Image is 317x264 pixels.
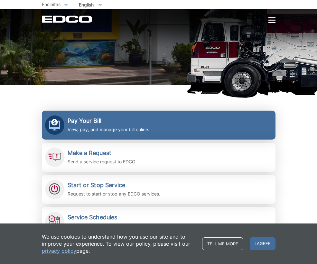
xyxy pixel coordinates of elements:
[68,223,165,230] p: Stay up-to-date on any changes in schedules.
[68,190,160,197] p: Request to start or stop any EDCO services.
[42,247,76,254] a: privacy policy
[68,214,165,221] h2: Service Schedules
[68,117,149,124] h2: Pay Your Bill
[42,207,275,236] a: Service Schedules Stay up-to-date on any changes in schedules.
[42,15,93,23] a: EDCD logo. Return to the homepage.
[68,182,160,189] h2: Start or Stop Service
[250,237,275,250] span: I agree
[202,237,243,250] a: Tell me more
[42,111,275,140] a: Pay Your Bill View, pay, and manage your bill online.
[42,233,196,254] p: We use cookies to understand how you use our site and to improve your experience. To view our pol...
[42,143,275,172] a: Make a Request Send a service request to EDCO.
[68,150,136,157] h2: Make a Request
[68,158,136,165] p: Send a service request to EDCO.
[42,2,61,7] span: Encinitas
[68,126,149,133] p: View, pay, and manage your bill online.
